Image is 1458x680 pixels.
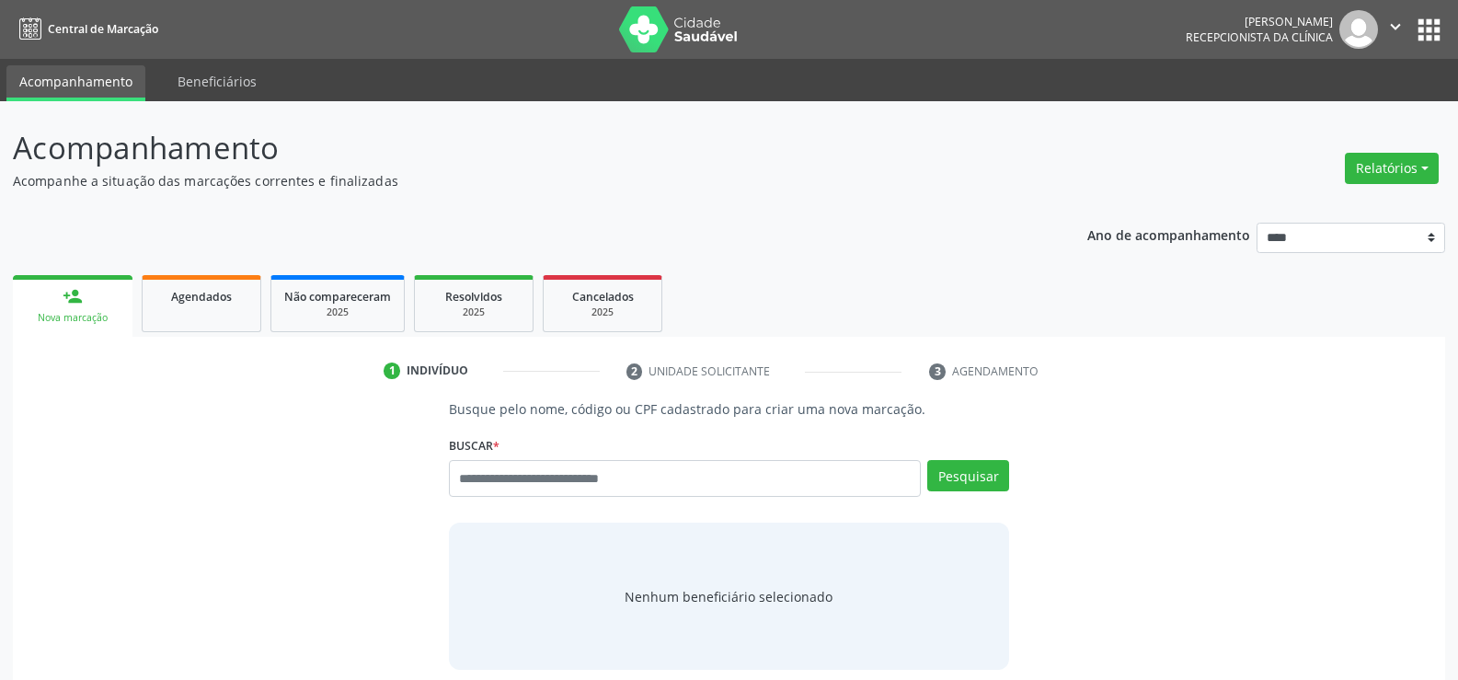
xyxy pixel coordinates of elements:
[1378,10,1413,49] button: 
[26,311,120,325] div: Nova marcação
[445,289,502,305] span: Resolvidos
[284,289,391,305] span: Não compareceram
[63,286,83,306] div: person_add
[171,289,232,305] span: Agendados
[6,65,145,101] a: Acompanhamento
[13,14,158,44] a: Central de Marcação
[428,305,520,319] div: 2025
[1413,14,1445,46] button: apps
[625,587,832,606] span: Nenhum beneficiário selecionado
[13,125,1016,171] p: Acompanhamento
[557,305,649,319] div: 2025
[1345,153,1439,184] button: Relatórios
[927,460,1009,491] button: Pesquisar
[1087,223,1250,246] p: Ano de acompanhamento
[1385,17,1406,37] i: 
[572,289,634,305] span: Cancelados
[407,363,468,379] div: Indivíduo
[1186,14,1333,29] div: [PERSON_NAME]
[1339,10,1378,49] img: img
[449,399,1009,419] p: Busque pelo nome, código ou CPF cadastrado para criar uma nova marcação.
[48,21,158,37] span: Central de Marcação
[284,305,391,319] div: 2025
[449,432,499,460] label: Buscar
[384,363,400,379] div: 1
[165,65,270,98] a: Beneficiários
[1186,29,1333,45] span: Recepcionista da clínica
[13,171,1016,190] p: Acompanhe a situação das marcações correntes e finalizadas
